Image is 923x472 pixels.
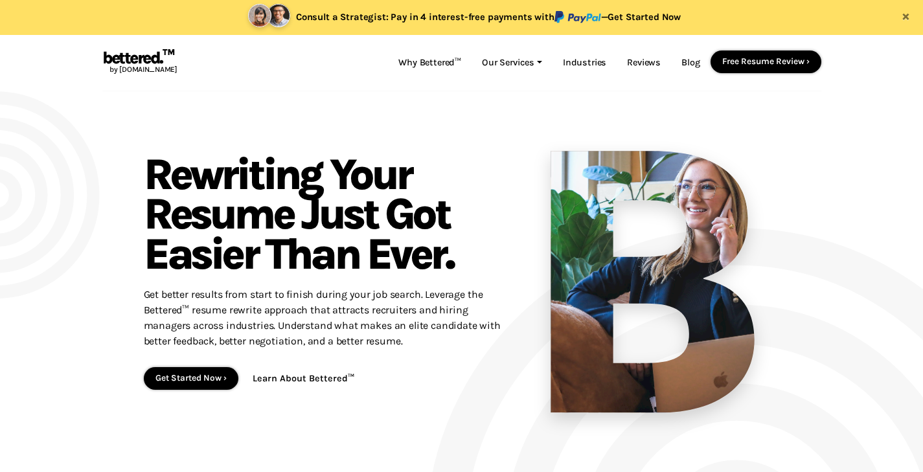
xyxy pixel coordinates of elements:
[554,11,601,23] img: paypal.svg
[296,12,681,23] span: Consult a Strategist: Pay in 4 interest-free payments with —
[144,367,238,389] button: Get Started Now ›
[617,51,671,75] a: Reviews
[472,51,553,75] a: Our Services
[155,373,227,383] a: Get Started Now ›
[671,51,710,75] a: Blog
[144,279,507,357] p: Get better results from start to finish during your job search. Leverage the Bettered™ resume rew...
[253,373,354,384] a: Learn About Bettered™
[102,51,177,75] a: bettered.™by [DOMAIN_NAME]
[240,367,367,390] button: Learn About Bettered™
[608,12,681,23] a: Get Started Now
[711,51,821,73] button: Free Resume Review ›
[553,51,617,75] a: Industries
[526,133,780,444] img: resume rewrite service
[144,133,507,274] h1: resume rewriting
[388,51,472,75] a: Why Bettered™
[902,6,910,25] span: ×
[102,65,177,74] span: by [DOMAIN_NAME]
[722,56,810,66] a: Free Resume Review ›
